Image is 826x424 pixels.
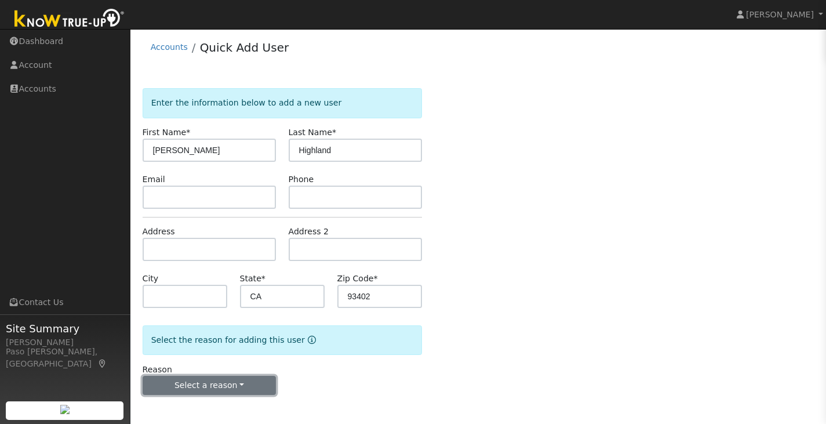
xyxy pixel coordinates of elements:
[143,173,165,186] label: Email
[332,128,336,137] span: Required
[186,128,190,137] span: Required
[337,273,378,285] label: Zip Code
[97,359,108,368] a: Map
[374,274,378,283] span: Required
[6,336,124,349] div: [PERSON_NAME]
[9,6,130,32] img: Know True-Up
[200,41,289,55] a: Quick Add User
[289,173,314,186] label: Phone
[143,88,423,118] div: Enter the information below to add a new user
[143,226,175,238] label: Address
[746,10,814,19] span: [PERSON_NAME]
[240,273,265,285] label: State
[289,126,336,139] label: Last Name
[289,226,329,238] label: Address 2
[305,335,316,345] a: Reason for new user
[261,274,265,283] span: Required
[151,42,188,52] a: Accounts
[143,126,191,139] label: First Name
[60,405,70,414] img: retrieve
[143,376,276,396] button: Select a reason
[143,364,172,376] label: Reason
[6,321,124,336] span: Site Summary
[143,273,159,285] label: City
[6,346,124,370] div: Paso [PERSON_NAME], [GEOGRAPHIC_DATA]
[143,325,423,355] div: Select the reason for adding this user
